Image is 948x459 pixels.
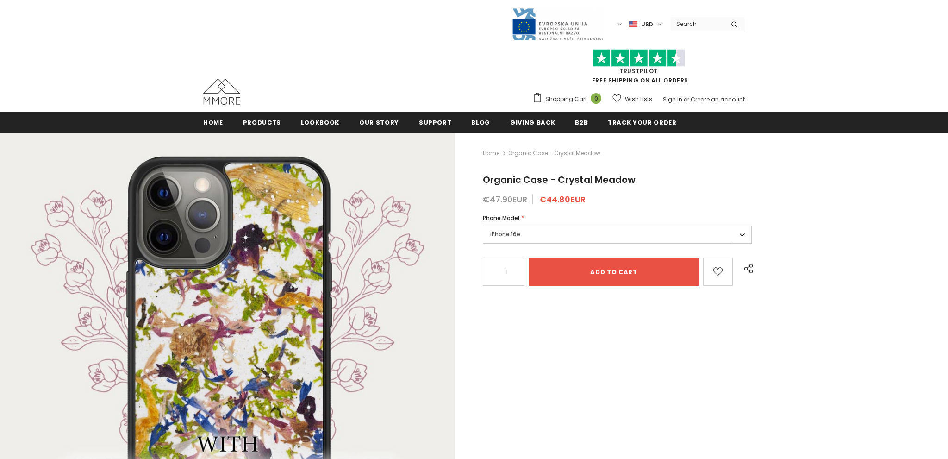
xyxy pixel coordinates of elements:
[529,258,699,286] input: Add to cart
[471,118,490,127] span: Blog
[691,95,745,103] a: Create an account
[625,94,652,104] span: Wish Lists
[532,92,606,106] a: Shopping Cart 0
[510,118,555,127] span: Giving back
[608,118,676,127] span: Track your order
[483,194,527,205] span: €47.90EUR
[359,118,399,127] span: Our Story
[575,118,588,127] span: B2B
[684,95,689,103] span: or
[510,112,555,132] a: Giving back
[483,226,752,244] label: iPhone 16e
[641,20,653,29] span: USD
[608,112,676,132] a: Track your order
[203,118,223,127] span: Home
[508,148,600,159] span: Organic Case - Crystal Meadow
[663,95,682,103] a: Sign In
[575,112,588,132] a: B2B
[532,53,745,84] span: FREE SHIPPING ON ALL ORDERS
[203,112,223,132] a: Home
[511,7,604,41] img: Javni Razpis
[243,118,281,127] span: Products
[671,17,724,31] input: Search Site
[483,173,636,186] span: Organic Case - Crystal Meadow
[612,91,652,107] a: Wish Lists
[419,118,452,127] span: support
[545,94,587,104] span: Shopping Cart
[483,214,519,222] span: Phone Model
[619,67,658,75] a: Trustpilot
[591,93,601,104] span: 0
[243,112,281,132] a: Products
[592,49,685,67] img: Trust Pilot Stars
[511,20,604,28] a: Javni Razpis
[301,118,339,127] span: Lookbook
[301,112,339,132] a: Lookbook
[419,112,452,132] a: support
[539,194,586,205] span: €44.80EUR
[203,79,240,105] img: MMORE Cases
[483,148,499,159] a: Home
[629,20,637,28] img: USD
[359,112,399,132] a: Our Story
[471,112,490,132] a: Blog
